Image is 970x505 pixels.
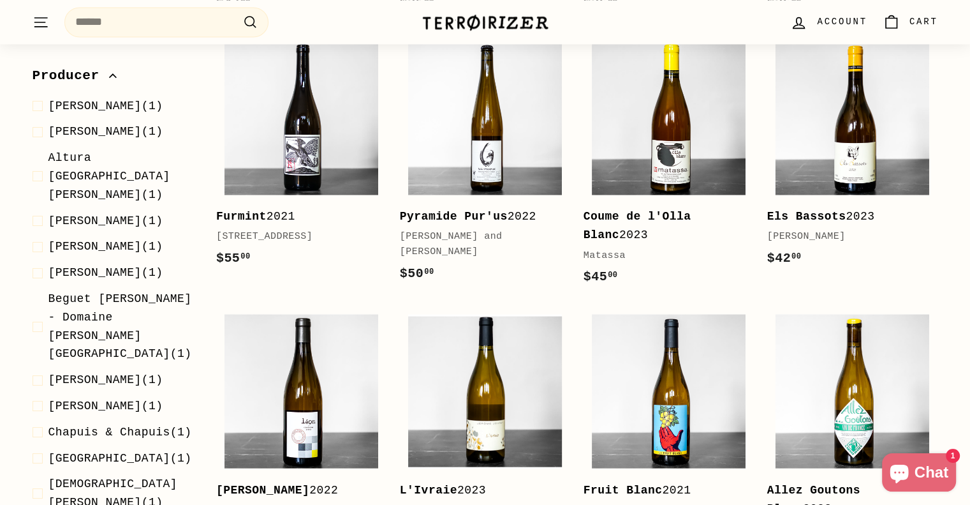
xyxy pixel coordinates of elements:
[400,229,558,260] div: [PERSON_NAME] and [PERSON_NAME]
[400,483,457,496] b: L'Ivraie
[216,33,387,281] a: Furmint2021[STREET_ADDRESS]
[48,213,163,231] span: (1)
[909,15,938,29] span: Cart
[767,207,925,226] div: 2023
[48,450,192,469] span: (1)
[584,207,742,245] div: 2023
[584,481,742,499] div: 2021
[767,250,802,265] span: $42
[33,66,109,87] span: Producer
[48,123,163,142] span: (1)
[48,215,142,228] span: [PERSON_NAME]
[48,293,192,361] span: Beguet [PERSON_NAME] - Domaine [PERSON_NAME][GEOGRAPHIC_DATA]
[783,3,874,41] a: Account
[48,372,163,390] span: (1)
[791,252,801,260] sup: 00
[878,453,960,495] inbox-online-store-chat: Shopify online store chat
[48,264,163,283] span: (1)
[875,3,946,41] a: Cart
[48,267,142,280] span: [PERSON_NAME]
[767,229,925,245] div: [PERSON_NAME]
[216,210,267,223] b: Furmint
[216,229,374,245] div: [STREET_ADDRESS]
[48,152,170,202] span: Altura [GEOGRAPHIC_DATA][PERSON_NAME]
[584,33,754,299] a: Coume de l'Olla Blanc2023Matassa
[48,424,192,442] span: (1)
[33,63,196,97] button: Producer
[216,207,374,226] div: 2021
[48,98,163,116] span: (1)
[216,483,309,496] b: [PERSON_NAME]
[48,426,170,439] span: Chapuis & Chapuis
[767,33,938,281] a: Els Bassots2023[PERSON_NAME]
[48,149,196,204] span: (1)
[48,453,170,465] span: [GEOGRAPHIC_DATA]
[400,33,571,296] a: Pyramide Pur'us2022[PERSON_NAME] and [PERSON_NAME]
[400,207,558,226] div: 2022
[424,267,434,276] sup: 00
[400,266,434,280] span: $50
[400,481,558,499] div: 2023
[48,238,163,257] span: (1)
[400,210,508,223] b: Pyramide Pur'us
[48,241,142,253] span: [PERSON_NAME]
[584,248,742,263] div: Matassa
[240,252,250,260] sup: 00
[608,270,617,279] sup: 00
[817,15,867,29] span: Account
[48,100,142,113] span: [PERSON_NAME]
[584,210,691,241] b: Coume de l'Olla Blanc
[216,250,251,265] span: $55
[216,481,374,499] div: 2022
[584,483,663,496] b: Fruit Blanc
[48,374,142,387] span: [PERSON_NAME]
[48,290,196,364] span: (1)
[48,398,163,416] span: (1)
[48,400,142,413] span: [PERSON_NAME]
[767,210,846,223] b: Els Bassots
[48,126,142,139] span: [PERSON_NAME]
[584,269,618,283] span: $45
